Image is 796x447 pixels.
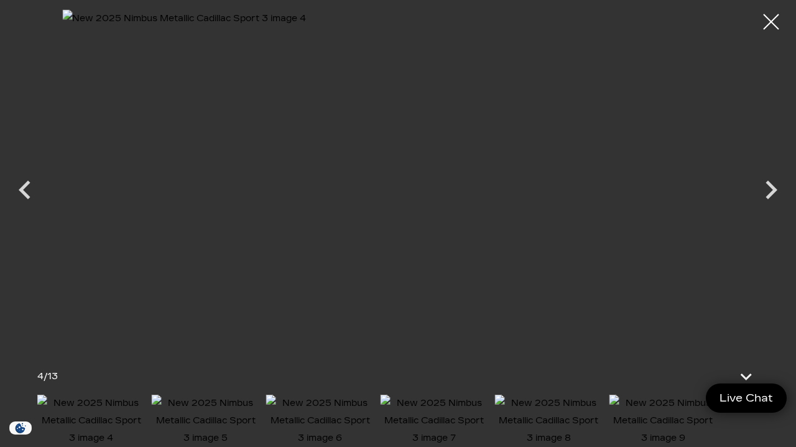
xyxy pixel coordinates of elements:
[62,9,642,347] img: New 2025 Nimbus Metallic Cadillac Sport 3 image 4
[609,395,717,447] img: New 2025 Nimbus Metallic Cadillac Sport 3 image 9
[752,165,790,221] div: Next
[37,395,146,447] img: New 2025 Nimbus Metallic Cadillac Sport 3 image 4
[6,421,35,435] section: Click to Open Cookie Consent Modal
[266,395,374,447] img: New 2025 Nimbus Metallic Cadillac Sport 3 image 6
[6,165,44,221] div: Previous
[713,391,779,405] span: Live Chat
[47,371,58,382] span: 13
[494,395,603,447] img: New 2025 Nimbus Metallic Cadillac Sport 3 image 8
[380,395,488,447] img: New 2025 Nimbus Metallic Cadillac Sport 3 image 7
[37,371,44,382] span: 4
[152,395,260,447] img: New 2025 Nimbus Metallic Cadillac Sport 3 image 5
[706,383,787,413] a: Live Chat
[6,421,35,435] img: Opt-Out Icon
[37,368,58,385] div: /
